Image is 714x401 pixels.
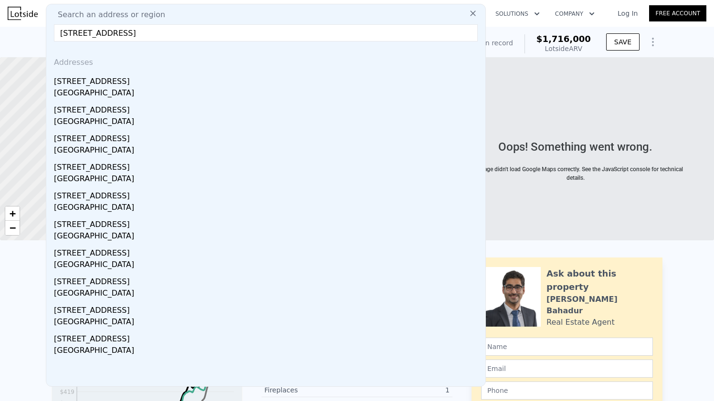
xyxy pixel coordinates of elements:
[54,345,482,358] div: [GEOGRAPHIC_DATA]
[467,165,684,182] div: This page didn't load Google Maps correctly. See the JavaScript console for technical details.
[10,207,16,219] span: +
[357,385,450,395] div: 1
[8,7,38,20] img: Lotside
[54,288,482,301] div: [GEOGRAPHIC_DATA]
[54,158,482,173] div: [STREET_ADDRESS]
[54,173,482,186] div: [GEOGRAPHIC_DATA]
[54,72,482,87] div: [STREET_ADDRESS]
[649,5,706,21] a: Free Account
[54,244,482,259] div: [STREET_ADDRESS]
[54,316,482,329] div: [GEOGRAPHIC_DATA]
[54,116,482,129] div: [GEOGRAPHIC_DATA]
[10,222,16,234] span: −
[54,129,482,144] div: [STREET_ADDRESS]
[264,385,357,395] div: Fireplaces
[54,301,482,316] div: [STREET_ADDRESS]
[54,24,478,41] input: Enter an address, city, region, neighborhood or zip code
[54,101,482,116] div: [STREET_ADDRESS]
[547,5,602,22] button: Company
[54,230,482,244] div: [GEOGRAPHIC_DATA]
[481,338,653,356] input: Name
[54,329,482,345] div: [STREET_ADDRESS]
[50,49,482,72] div: Addresses
[54,215,482,230] div: [STREET_ADDRESS]
[481,360,653,378] input: Email
[606,9,649,18] a: Log In
[60,389,74,395] tspan: $419
[546,294,653,317] div: [PERSON_NAME] Bahadur
[481,381,653,400] input: Phone
[54,259,482,272] div: [GEOGRAPHIC_DATA]
[467,138,684,155] div: Oops! Something went wrong.
[50,9,165,21] span: Search an address or region
[606,33,640,51] button: SAVE
[536,34,591,44] span: $1,716,000
[643,32,662,51] button: Show Options
[54,272,482,288] div: [STREET_ADDRESS]
[546,267,653,294] div: Ask about this property
[546,317,615,328] div: Real Estate Agent
[5,206,20,221] a: Zoom in
[54,202,482,215] div: [GEOGRAPHIC_DATA]
[5,221,20,235] a: Zoom out
[536,44,591,53] div: Lotside ARV
[54,87,482,101] div: [GEOGRAPHIC_DATA]
[488,5,547,22] button: Solutions
[54,144,482,158] div: [GEOGRAPHIC_DATA]
[54,186,482,202] div: [STREET_ADDRESS]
